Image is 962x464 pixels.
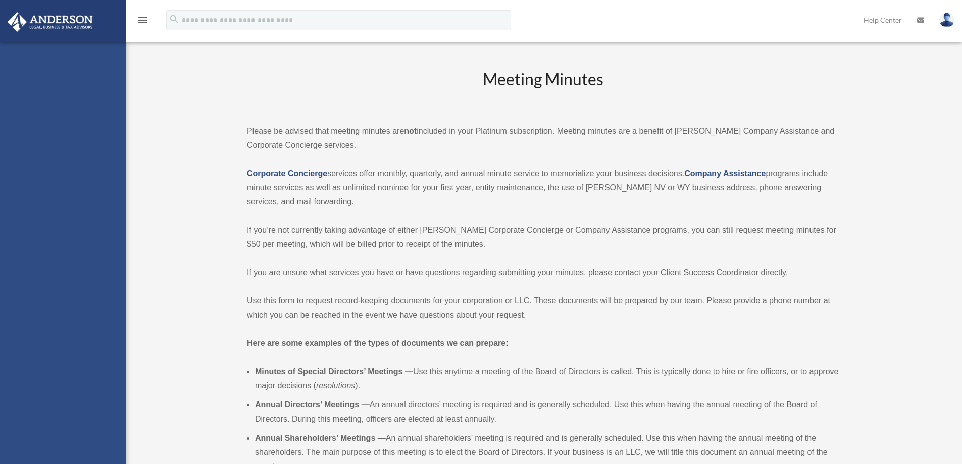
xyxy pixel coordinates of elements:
[255,365,839,393] li: Use this anytime a meeting of the Board of Directors is called. This is typically done to hire or...
[684,169,766,178] a: Company Assistance
[247,294,839,322] p: Use this form to request record-keeping documents for your corporation or LLC. These documents wi...
[136,14,148,26] i: menu
[404,127,417,135] strong: not
[255,398,839,426] li: An annual directors’ meeting is required and is generally scheduled. Use this when having the ann...
[247,124,839,152] p: Please be advised that meeting minutes are included in your Platinum subscription. Meeting minute...
[255,400,370,409] b: Annual Directors’ Meetings —
[247,339,509,347] strong: Here are some examples of the types of documents we can prepare:
[5,12,96,32] img: Anderson Advisors Platinum Portal
[247,266,839,280] p: If you are unsure what services you have or have questions regarding submitting your minutes, ple...
[316,381,355,390] em: resolutions
[136,18,148,26] a: menu
[939,13,954,27] img: User Pic
[247,169,327,178] a: Corporate Concierge
[247,223,839,251] p: If you’re not currently taking advantage of either [PERSON_NAME] Corporate Concierge or Company A...
[169,14,180,25] i: search
[255,367,413,376] b: Minutes of Special Directors’ Meetings —
[247,68,839,110] h2: Meeting Minutes
[255,434,386,442] b: Annual Shareholders’ Meetings —
[247,167,839,209] p: services offer monthly, quarterly, and annual minute service to memorialize your business decisio...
